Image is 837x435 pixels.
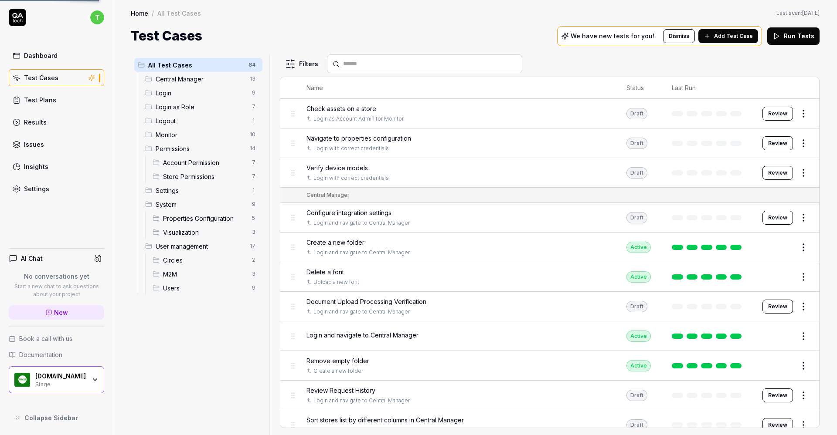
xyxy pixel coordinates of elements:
span: Users [163,283,247,293]
button: Last scan:[DATE] [776,9,820,17]
div: Test Cases [24,73,58,82]
span: M2M [163,270,247,279]
a: Login as Account Admin for Monitor [313,115,404,123]
a: Results [9,114,104,131]
div: Drag to reorderUsers9 [149,281,262,295]
div: Draft [626,301,647,312]
span: Collapse Sidebar [24,413,78,422]
a: Test Cases [9,69,104,86]
div: Drag to reorderPermissions14 [142,142,262,155]
a: Login and navigate to Central Manager [313,308,410,316]
tr: Remove empty folderCreate a new folderActive [280,351,819,381]
th: Status [618,77,663,99]
span: Central Manager [156,74,245,84]
div: Drag to reorderSettings1 [142,183,262,197]
div: Draft [626,390,647,401]
button: Review [762,107,793,121]
div: Draft [626,419,647,431]
span: 17 [246,241,259,251]
button: Review [762,388,793,402]
span: 7 [248,157,259,168]
tr: Create a new folderLogin and navigate to Central ManagerActive [280,233,819,262]
span: Check assets on a store [306,104,376,113]
tr: Verify device modelsLogin with correct credentialsDraftReview [280,158,819,188]
div: Drag to reorderCentral Manager13 [142,72,262,86]
a: Dashboard [9,47,104,64]
div: Test Plans [24,95,56,105]
div: Drag to reorderVisualization3 [149,225,262,239]
div: Active [626,271,651,283]
div: Drag to reorderLogin as Role7 [142,100,262,114]
h4: AI Chat [21,254,43,263]
span: Document Upload Processing Verification [306,297,426,306]
span: 5 [248,213,259,223]
div: Drag to reorderMonitor10 [142,128,262,142]
div: Settings [24,184,49,193]
a: Login with correct credentials [313,174,389,182]
div: Draft [626,108,647,119]
a: Login and navigate to Central Manager [313,426,410,434]
button: t [90,9,104,26]
span: Store Permissions [163,172,247,181]
span: Monitor [156,130,245,139]
button: Run Tests [767,27,820,45]
div: Active [626,360,651,371]
div: Pricer.com [35,372,86,380]
span: Create a new folder [306,238,364,247]
span: Remove empty folder [306,356,369,365]
span: 7 [248,171,259,182]
div: Issues [24,140,44,149]
span: Review Request History [306,386,375,395]
h1: Test Cases [131,26,202,46]
a: Review [762,418,793,432]
div: Dashboard [24,51,58,60]
span: Login as Role [156,102,247,111]
button: Add Test Case [698,29,758,43]
span: Circles [163,256,247,265]
div: Drag to reorderUser management17 [142,239,262,253]
a: Home [131,9,148,17]
span: Verify device models [306,163,368,172]
span: All Test Cases [148,61,243,70]
span: 10 [246,129,259,140]
a: New [9,305,104,320]
p: No conversations yet [9,272,104,281]
div: All Test Cases [157,9,201,17]
a: Review [762,136,793,150]
div: Draft [626,212,647,223]
span: 1 [248,115,259,126]
tr: Navigate to properties configurationLogin with correct credentialsDraftReview [280,128,819,158]
span: Visualization [163,228,247,237]
tr: Review Request HistoryLogin and navigate to Central ManagerDraftReview [280,381,819,410]
div: Active [626,242,651,253]
button: Collapse Sidebar [9,409,104,426]
button: Review [762,166,793,180]
span: 7 [248,101,259,112]
span: 84 [245,60,259,70]
p: Start a new chat to ask questions about your project [9,283,104,298]
span: 14 [246,143,259,154]
th: Name [298,77,618,99]
span: 3 [248,269,259,279]
div: Results [24,118,47,127]
a: Documentation [9,350,104,359]
span: Login [156,88,247,98]
span: Account Permission [163,158,247,167]
span: Logout [156,116,247,125]
tr: Configure integration settingsLogin and navigate to Central ManagerDraftReview [280,203,819,233]
span: 3 [248,227,259,237]
span: t [90,10,104,24]
span: Last scan: [776,9,820,17]
span: 2 [248,255,259,265]
span: 9 [248,199,259,209]
tr: Check assets on a storeLogin as Account Admin for MonitorDraftReview [280,99,819,128]
button: Dismiss [663,29,695,43]
span: Add Test Case [714,32,753,40]
div: Drag to reorderLogin9 [142,86,262,100]
span: 13 [246,74,259,84]
a: Create a new folder [313,367,363,375]
span: 9 [248,283,259,293]
span: Configure integration settings [306,208,391,217]
a: Settings [9,180,104,197]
